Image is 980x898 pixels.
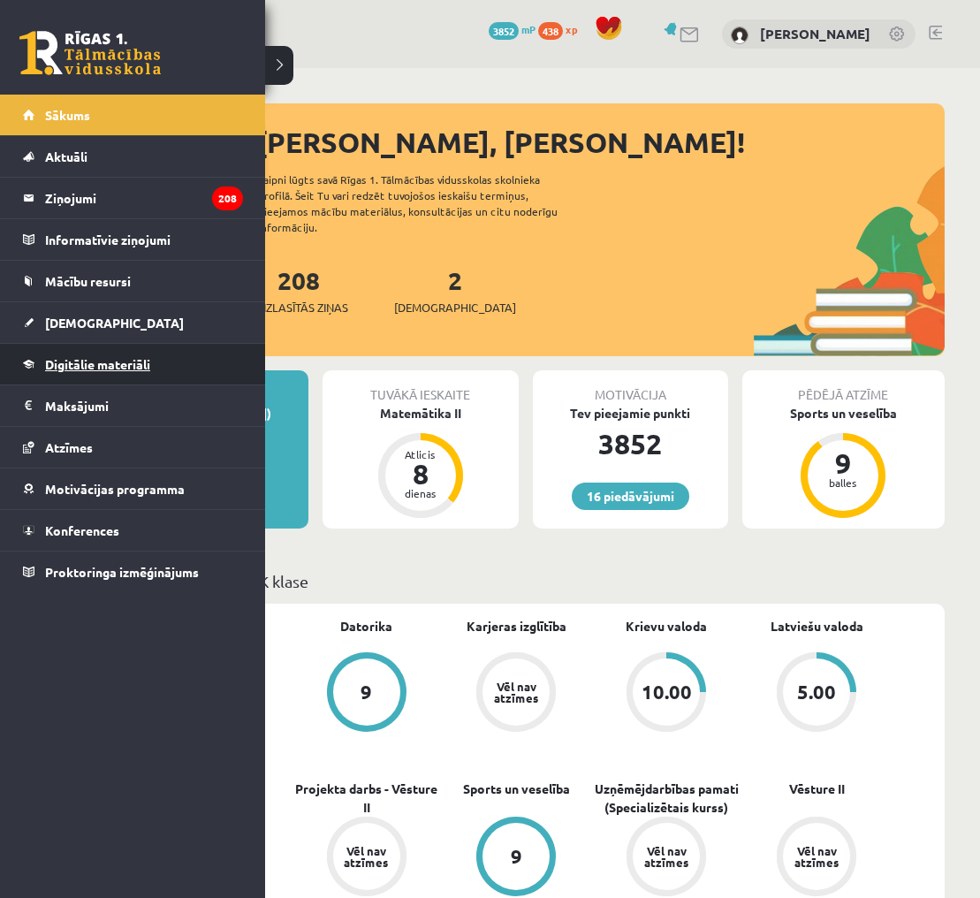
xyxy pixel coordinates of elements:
[23,385,243,426] a: Maksājumi
[23,302,243,343] a: [DEMOGRAPHIC_DATA]
[361,682,372,702] div: 9
[394,449,447,460] div: Atlicis
[538,22,586,36] a: 438 xp
[626,617,707,635] a: Krievu valoda
[394,460,447,488] div: 8
[591,780,741,817] a: Uzņēmējdarbības pamati (Specializētais kurss)
[771,617,863,635] a: Latviešu valoda
[511,847,522,866] div: 9
[249,264,348,316] a: 208Neizlasītās ziņas
[489,22,519,40] span: 3852
[23,510,243,551] a: Konferences
[463,780,570,798] a: Sports un veselība
[566,22,577,36] span: xp
[642,845,691,868] div: Vēl nav atzīmes
[394,299,516,316] span: [DEMOGRAPHIC_DATA]
[792,845,841,868] div: Vēl nav atzīmes
[23,344,243,384] a: Digitālie materiāli
[533,422,728,465] div: 3852
[23,219,243,260] a: Informatīvie ziņojumi
[797,682,836,702] div: 5.00
[442,652,592,735] a: Vēl nav atzīmes
[394,488,447,498] div: dienas
[45,178,243,218] legend: Ziņojumi
[45,522,119,538] span: Konferences
[323,404,518,422] div: Matemātika II
[45,148,87,164] span: Aktuāli
[489,22,536,36] a: 3852 mP
[45,564,199,580] span: Proktoringa izmēģinājums
[538,22,563,40] span: 438
[572,483,689,510] a: 16 piedāvājumi
[789,780,845,798] a: Vēsture II
[342,845,391,868] div: Vēl nav atzīmes
[45,273,131,289] span: Mācību resursi
[731,27,748,44] img: Kirills Judins
[23,261,243,301] a: Mācību resursi
[19,31,161,75] a: Rīgas 1. Tālmācības vidusskola
[45,356,150,372] span: Digitālie materiāli
[533,404,728,422] div: Tev pieejamie punkti
[742,404,945,521] a: Sports un veselība 9 balles
[817,477,870,488] div: balles
[23,136,243,177] a: Aktuāli
[45,385,243,426] legend: Maksājumi
[23,468,243,509] a: Motivācijas programma
[760,25,870,42] a: [PERSON_NAME]
[249,299,348,316] span: Neizlasītās ziņas
[642,682,692,702] div: 10.00
[45,107,90,123] span: Sākums
[491,681,541,704] div: Vēl nav atzīmes
[292,652,442,735] a: 9
[256,121,945,164] div: [PERSON_NAME], [PERSON_NAME]!
[742,404,945,422] div: Sports un veselība
[323,404,518,521] a: Matemātika II Atlicis 8 dienas
[23,178,243,218] a: Ziņojumi208
[467,617,566,635] a: Karjeras izglītība
[323,370,518,404] div: Tuvākā ieskaite
[591,652,741,735] a: 10.00
[23,427,243,468] a: Atzīmes
[741,652,892,735] a: 5.00
[45,315,184,331] span: [DEMOGRAPHIC_DATA]
[23,552,243,592] a: Proktoringa izmēģinājums
[212,186,243,210] i: 208
[113,569,938,593] p: Mācību plāns 12.c1 JK klase
[394,264,516,316] a: 2[DEMOGRAPHIC_DATA]
[45,219,243,260] legend: Informatīvie ziņojumi
[521,22,536,36] span: mP
[258,171,589,235] div: Laipni lūgts savā Rīgas 1. Tālmācības vidusskolas skolnieka profilā. Šeit Tu vari redzēt tuvojošo...
[533,370,728,404] div: Motivācija
[45,481,185,497] span: Motivācijas programma
[23,95,243,135] a: Sākums
[742,370,945,404] div: Pēdējā atzīme
[45,439,93,455] span: Atzīmes
[817,449,870,477] div: 9
[292,780,442,817] a: Projekta darbs - Vēsture II
[340,617,392,635] a: Datorika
